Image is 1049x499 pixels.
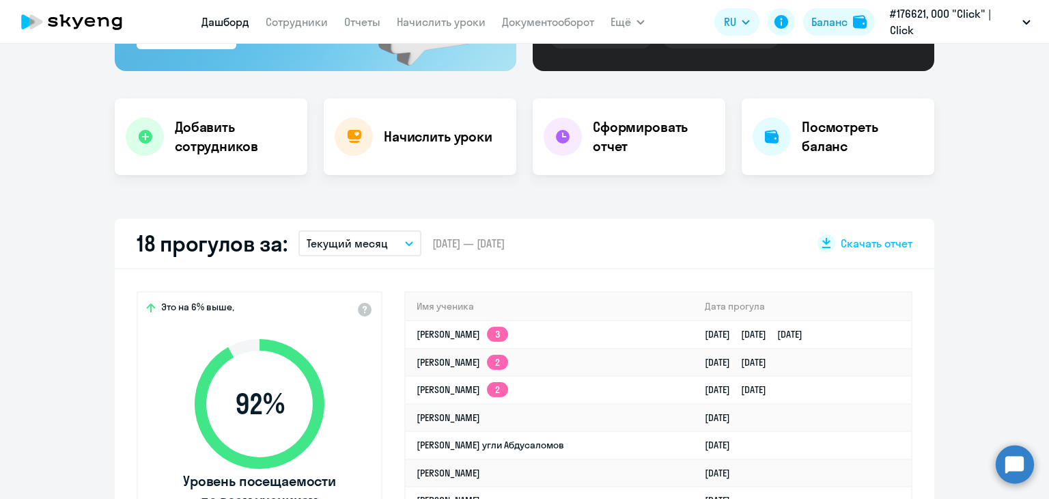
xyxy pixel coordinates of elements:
[417,467,480,479] a: [PERSON_NAME]
[611,8,645,36] button: Ещё
[803,8,875,36] button: Балансbalance
[417,412,480,424] a: [PERSON_NAME]
[593,118,714,156] h4: Сформировать отчет
[417,439,564,451] a: [PERSON_NAME] угли Абдусаломов
[417,356,508,368] a: [PERSON_NAME]2
[266,15,328,29] a: Сотрудники
[802,118,923,156] h4: Посмотреть баланс
[137,230,288,257] h2: 18 прогулов за:
[724,14,736,30] span: RU
[307,235,388,252] p: Текущий месяц
[694,293,911,321] th: Дата прогула
[853,15,867,29] img: balance
[705,467,741,479] a: [DATE]
[181,388,338,420] span: 92 %
[201,15,249,29] a: Дашборд
[705,383,777,396] a: [DATE][DATE]
[611,14,631,30] span: Ещё
[890,5,1017,38] p: #176621, ООО "Click" | Click
[384,127,492,146] h4: Начислить уроки
[417,328,508,340] a: [PERSON_NAME]3
[714,8,759,36] button: RU
[487,382,508,397] app-skyeng-badge: 2
[397,15,486,29] a: Начислить уроки
[705,412,741,424] a: [DATE]
[487,327,508,342] app-skyeng-badge: 3
[502,15,594,29] a: Документооборот
[487,355,508,370] app-skyeng-badge: 2
[705,328,813,340] a: [DATE][DATE][DATE]
[883,5,1037,38] button: #176621, ООО "Click" | Click
[705,356,777,368] a: [DATE][DATE]
[811,14,848,30] div: Баланс
[161,301,234,317] span: Это на 6% выше,
[417,383,508,396] a: [PERSON_NAME]2
[298,230,421,256] button: Текущий месяц
[432,236,505,251] span: [DATE] — [DATE]
[175,118,296,156] h4: Добавить сотрудников
[841,236,912,251] span: Скачать отчет
[705,439,741,451] a: [DATE]
[344,15,380,29] a: Отчеты
[406,293,694,321] th: Имя ученика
